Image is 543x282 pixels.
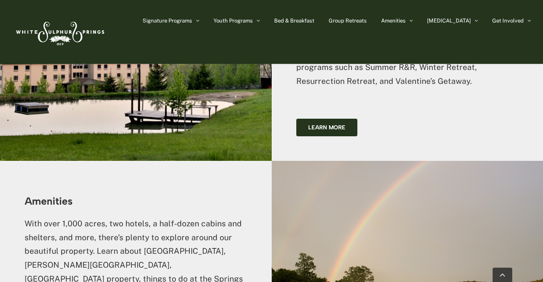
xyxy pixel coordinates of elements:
span: [MEDICAL_DATA] [427,18,471,23]
span: Group Retreats [329,18,367,23]
span: Youth Programs [214,18,253,23]
span: Signature Programs [143,18,192,23]
span: Bed & Breakfast [274,18,314,23]
span: Learn more [308,124,345,131]
img: White Sulphur Springs Logo [12,13,107,51]
h3: Amenities [25,196,247,207]
span: Amenities [381,18,406,23]
span: Get Involved [492,18,524,23]
a: Learn more [296,119,357,136]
